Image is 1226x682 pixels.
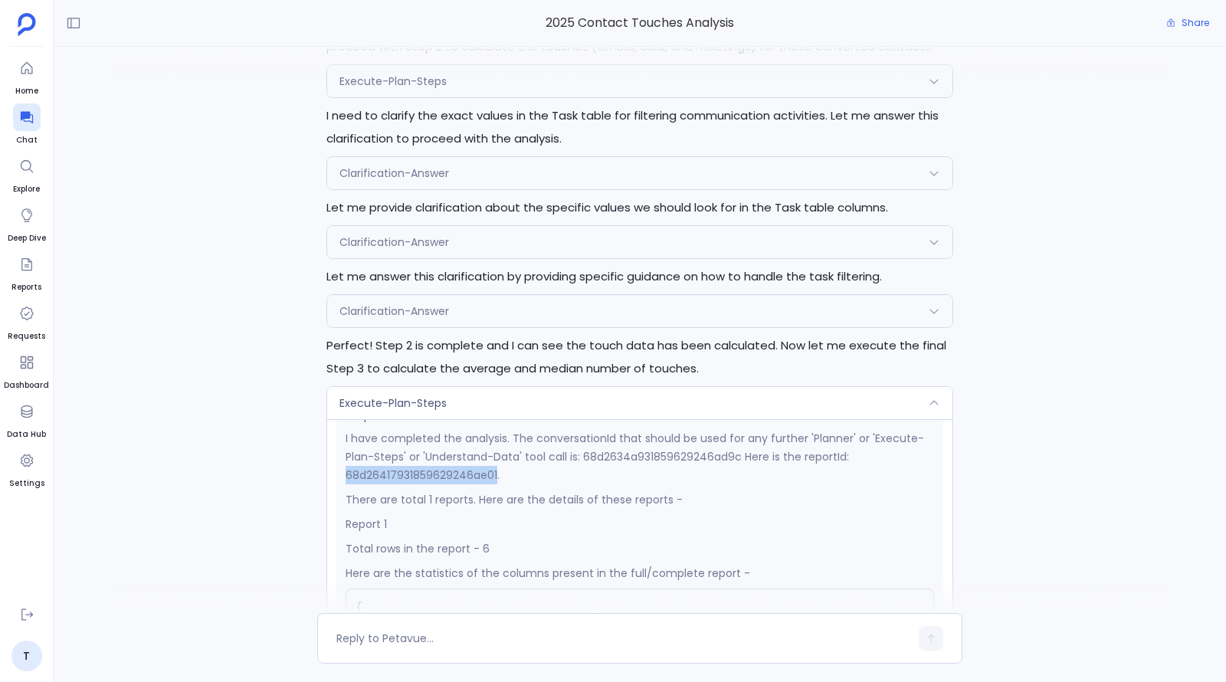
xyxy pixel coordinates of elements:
[317,13,962,33] span: 2025 Contact Touches Analysis
[339,395,447,411] span: Execute-Plan-Steps
[13,152,41,195] a: Explore
[346,429,934,484] p: I have completed the analysis. The conversationId that should be used for any further 'Planner' o...
[326,196,953,219] p: Let me provide clarification about the specific values we should look for in the Task table columns.
[9,447,44,490] a: Settings
[1182,17,1209,29] span: Share
[326,334,953,380] p: Perfect! Step 2 is complete and I can see the touch data has been calculated. Now let me execute ...
[18,13,36,36] img: petavue logo
[11,641,42,671] a: T
[11,281,41,293] span: Reports
[8,202,46,244] a: Deep Dive
[339,74,447,89] span: Execute-Plan-Steps
[7,428,46,441] span: Data Hub
[13,183,41,195] span: Explore
[8,330,45,343] span: Requests
[9,477,44,490] span: Settings
[11,251,41,293] a: Reports
[326,104,953,150] p: I need to clarify the exact values in the Task table for filtering communication activities. Let ...
[13,103,41,146] a: Chat
[8,300,45,343] a: Requests
[1157,12,1218,34] button: Share
[346,515,934,533] p: Report 1
[13,85,41,97] span: Home
[8,232,46,244] span: Deep Dive
[339,234,449,250] span: Clarification-Answer
[346,564,934,582] p: Here are the statistics of the columns present in the full/complete report -
[346,539,934,558] p: Total rows in the report - 6
[339,303,449,319] span: Clarification-Answer
[339,166,449,181] span: Clarification-Answer
[7,398,46,441] a: Data Hub
[13,54,41,97] a: Home
[346,490,934,509] p: There are total 1 reports. Here are the details of these reports -
[4,379,49,392] span: Dashboard
[13,134,41,146] span: Chat
[4,349,49,392] a: Dashboard
[326,265,953,288] p: Let me answer this clarification by providing specific guidance on how to handle the task filtering.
